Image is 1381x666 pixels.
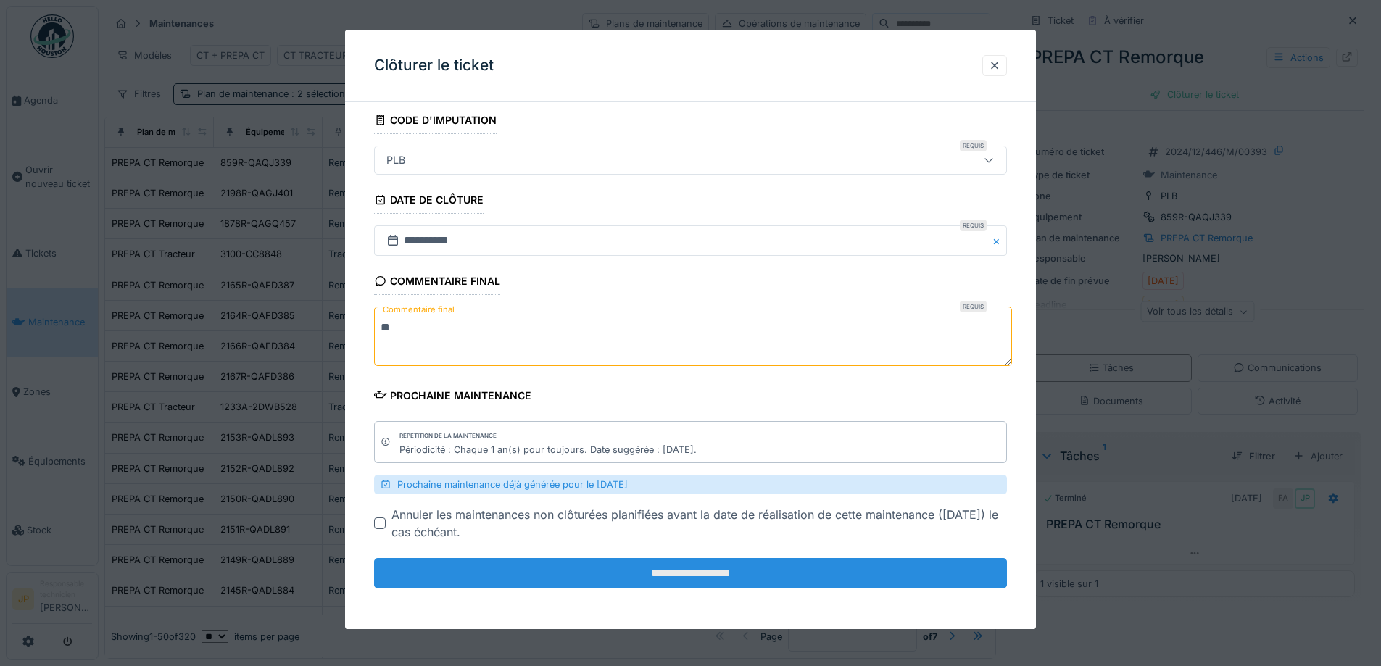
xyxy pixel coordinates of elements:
div: Date de clôture [374,190,484,215]
div: Requis [960,141,987,152]
button: Close [991,226,1007,257]
div: PLB [381,153,411,169]
div: Prochaine maintenance [374,385,531,409]
div: Périodicité : Chaque 1 an(s) pour toujours. Date suggérée : [DATE]. [399,443,697,457]
label: Commentaire final [380,301,457,320]
div: Commentaire final [374,271,500,296]
div: Requis [960,301,987,313]
div: Annuler les maintenances non clôturées planifiées avant la date de réalisation de cette maintenan... [391,507,1007,541]
div: Répétition de la maintenance [399,431,497,441]
div: Requis [960,220,987,232]
div: Prochaine maintenance déjà générée pour le [DATE] [374,475,1007,494]
div: Code d'imputation [374,109,497,134]
h3: Clôturer le ticket [374,57,494,75]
